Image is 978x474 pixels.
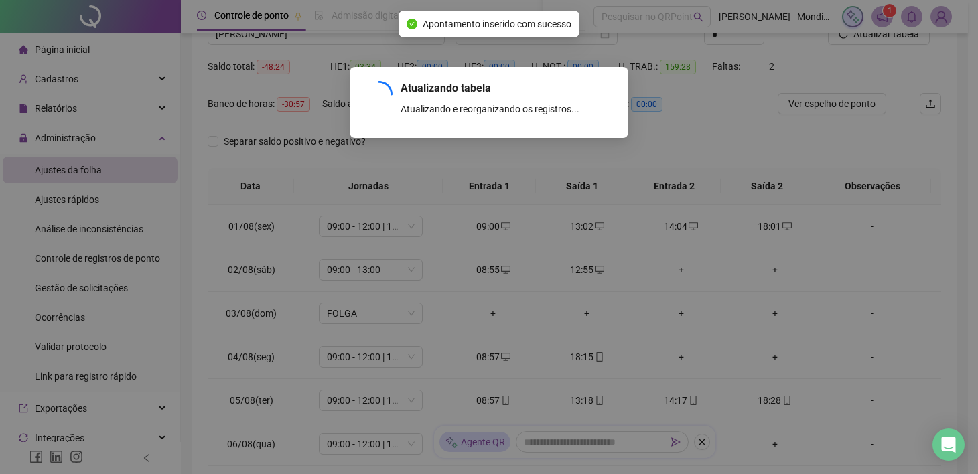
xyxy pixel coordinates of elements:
div: Atualizando tabela [401,80,612,96]
div: Open Intercom Messenger [932,428,965,461]
div: Atualizando e reorganizando os registros... [401,102,612,116]
span: Apontamento inserido com sucesso [423,17,571,31]
span: check-circle [407,19,417,29]
span: loading [363,78,395,110]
